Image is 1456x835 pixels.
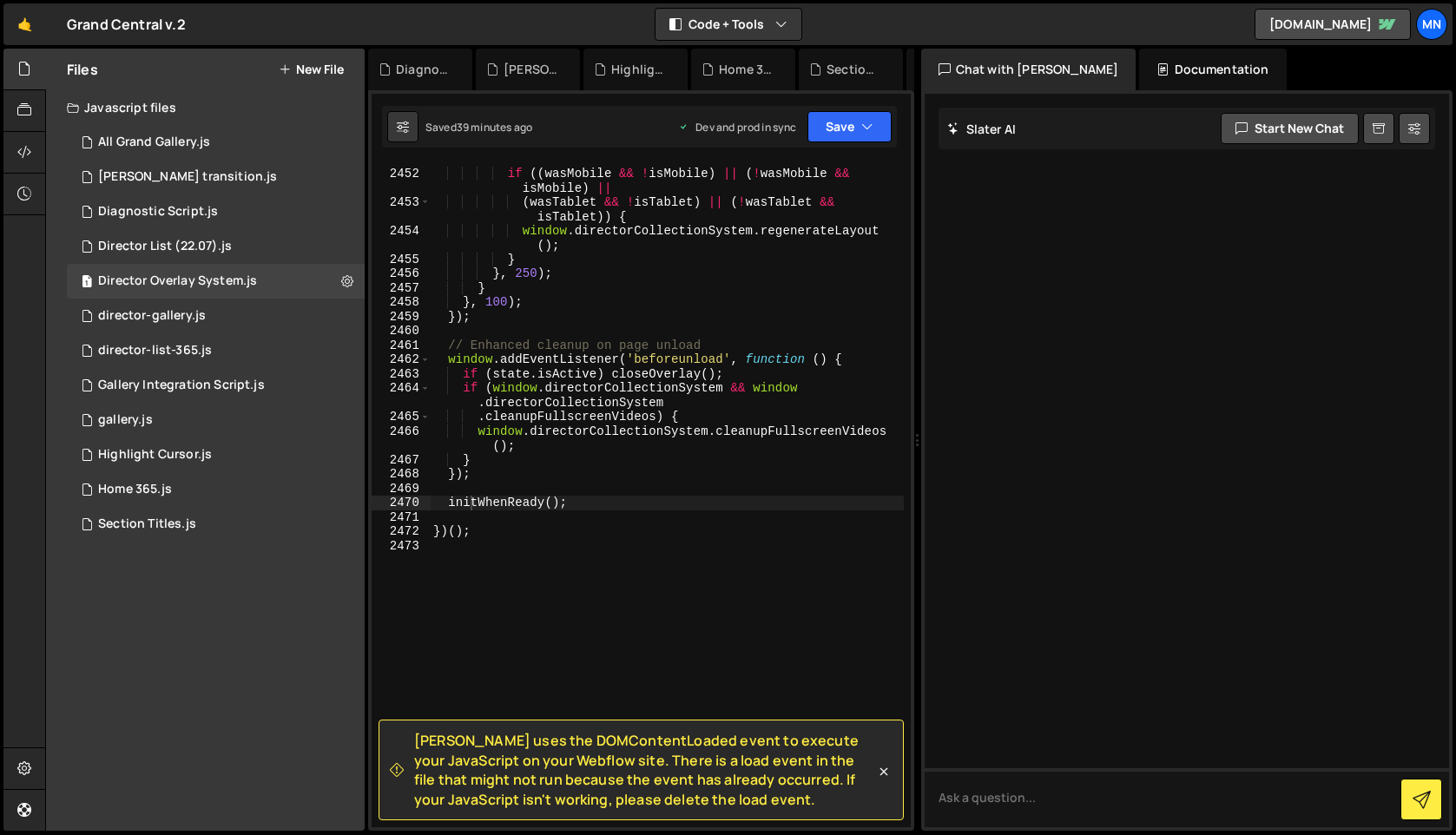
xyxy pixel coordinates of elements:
div: 2467 [372,453,431,468]
div: All Grand Gallery.js [98,135,210,150]
span: 1 [82,276,92,290]
a: MN [1416,9,1447,40]
div: director-gallery.js [98,308,206,324]
div: Section Titles.js [98,516,196,532]
h2: Slater AI [947,121,1017,137]
button: Save [807,111,892,142]
div: 15298/43578.js [67,125,365,160]
div: 2461 [372,339,431,353]
div: Highlight Cursor.js [611,61,667,78]
div: 15298/43118.js [67,368,365,403]
div: 2460 [372,324,431,339]
div: Director Overlay System.js [98,273,257,289]
div: Diagnostic Script.js [396,61,451,78]
div: 2452 [372,167,431,195]
div: 2470 [372,496,431,510]
div: 2473 [372,539,431,554]
div: Chat with [PERSON_NAME] [921,49,1136,90]
div: Director List (22.07).js [98,239,232,254]
div: [PERSON_NAME] transition.js [98,169,277,185]
div: 39 minutes ago [457,120,532,135]
div: gallery.js [98,412,153,428]
div: Dev and prod in sync [678,120,796,135]
div: Grand Central v.2 [67,14,186,35]
div: director-list-365.js [98,343,212,358]
div: 2464 [372,381,431,410]
div: 15298/40483.js [67,403,365,437]
div: 2466 [372,424,431,453]
div: Section Titles.js [827,61,882,78]
button: Start new chat [1221,113,1359,144]
div: 2468 [372,467,431,482]
button: New File [279,62,344,76]
div: 15298/40223.js [67,507,365,542]
div: 15298/43117.js [67,437,365,472]
div: 2458 [372,295,431,310]
div: 2462 [372,352,431,367]
div: Home 365.js [98,482,172,497]
div: 15298/43601.js [67,194,365,229]
div: 15298/43501.js [67,229,365,264]
div: Saved [425,120,532,135]
a: [DOMAIN_NAME] [1255,9,1411,40]
div: 2469 [372,482,431,496]
div: 15298/40183.js [67,472,365,507]
div: 2463 [372,367,431,382]
div: 15298/40379.js [67,333,365,368]
h2: Files [67,60,98,79]
button: Code + Tools [656,9,801,40]
a: 🤙 [3,3,46,45]
span: [PERSON_NAME] uses the DOMContentLoaded event to execute your JavaScript on your Webflow site. Th... [414,731,875,809]
div: Documentation [1139,49,1286,90]
div: 2457 [372,281,431,296]
div: 2465 [372,410,431,424]
div: 2471 [372,510,431,525]
div: Gallery Integration Script.js [98,378,265,393]
div: 15298/41315.js [67,160,365,194]
div: [PERSON_NAME] transition.js [504,61,559,78]
div: Diagnostic Script.js [98,204,218,220]
div: 2459 [372,310,431,325]
div: Highlight Cursor.js [98,447,212,463]
div: 2472 [372,524,431,539]
div: Javascript files [46,90,365,125]
div: 2454 [372,224,431,253]
div: 15298/40373.js [67,299,365,333]
div: 2456 [372,266,431,281]
div: 2453 [372,195,431,224]
div: 15298/42891.js [67,264,365,299]
div: Home 365.js [719,61,774,78]
div: 2455 [372,253,431,267]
